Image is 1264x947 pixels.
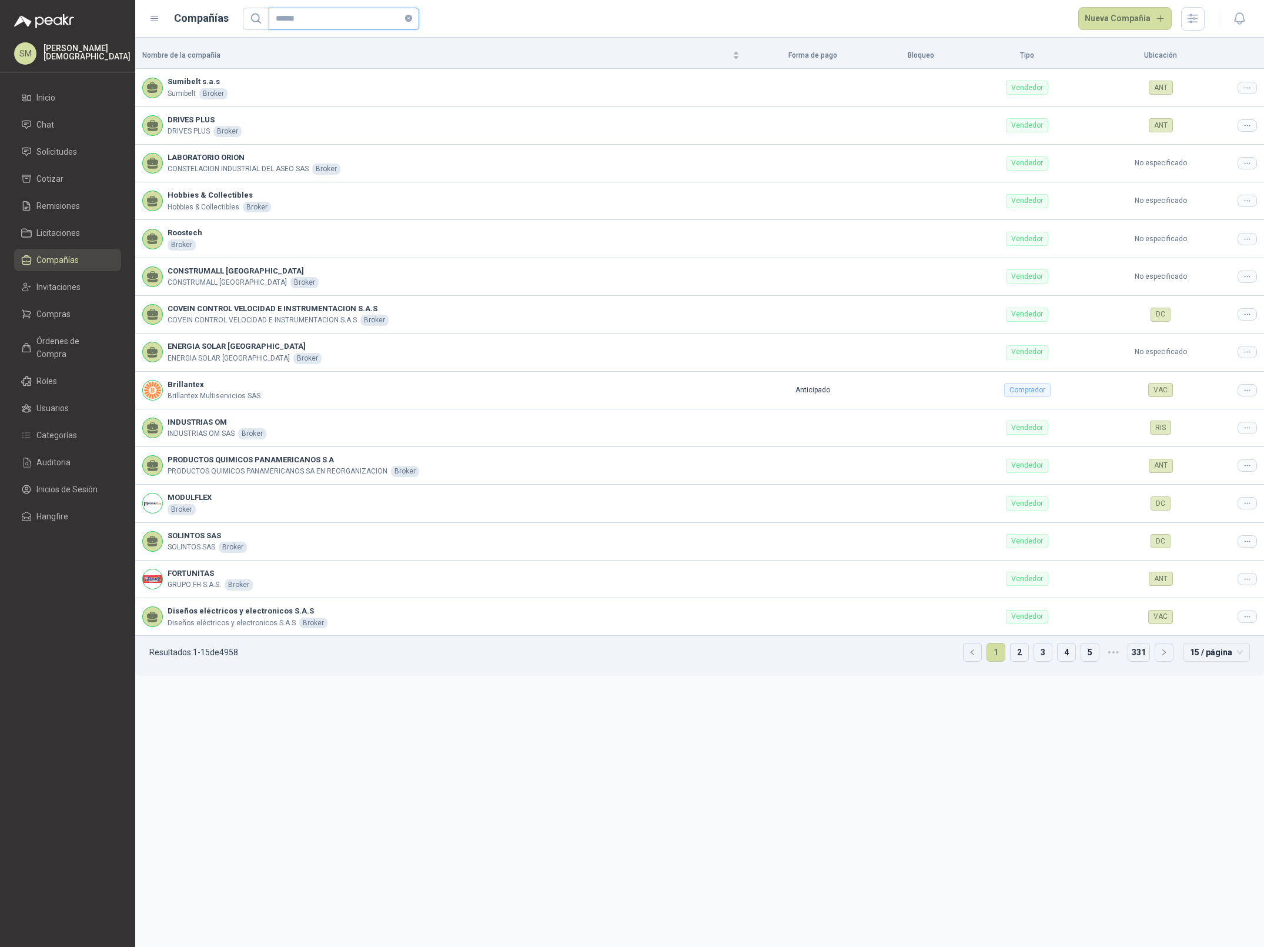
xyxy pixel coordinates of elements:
[969,649,976,656] span: left
[1151,308,1171,322] div: DC
[168,239,196,251] div: Broker
[1010,643,1029,662] li: 2
[1078,7,1172,31] a: Nueva Compañía
[312,164,340,175] div: Broker
[143,569,162,589] img: Company Logo
[1155,643,1173,661] button: right
[14,14,74,28] img: Logo peakr
[174,10,229,26] h1: Compañías
[1006,421,1048,435] div: Vendedor
[293,353,322,364] div: Broker
[168,341,322,352] b: ENERGIA SOLAR [GEOGRAPHIC_DATA]
[14,370,121,392] a: Roles
[360,315,389,326] div: Broker
[168,277,287,288] p: CONSTRUMALL [GEOGRAPHIC_DATA]
[1183,643,1250,662] div: tamaño de página
[14,505,121,528] a: Hangfire
[1190,643,1243,661] span: 15 / página
[36,510,68,523] span: Hangfire
[1006,345,1048,359] div: Vendedor
[168,542,215,553] p: SOLINTOS SAS
[963,643,982,662] li: Página anterior
[1081,643,1099,661] a: 5
[14,330,121,365] a: Órdenes de Compra
[391,466,419,477] div: Broker
[225,579,253,591] div: Broker
[1006,534,1048,548] div: Vendedor
[1149,459,1173,473] div: ANT
[1006,194,1048,208] div: Vendedor
[1098,271,1223,282] p: No especificado
[199,88,228,99] div: Broker
[1057,643,1076,662] li: 4
[754,385,872,396] p: Anticipado
[1098,195,1223,206] p: No especificado
[1034,643,1052,662] li: 3
[36,483,98,496] span: Inicios de Sesión
[168,568,253,579] b: FORTUNITAS
[299,618,327,629] div: Broker
[168,492,212,503] b: MODULFLEX
[168,379,260,391] b: Brillantex
[143,381,162,400] img: Company Logo
[36,199,80,212] span: Remisiones
[243,202,271,213] div: Broker
[1128,643,1150,662] li: 331
[1081,643,1099,662] li: 5
[168,126,210,137] p: DRIVES PLUS
[14,86,121,109] a: Inicio
[168,579,221,591] p: GRUPO FH S.A.S.
[168,416,266,428] b: INDUSTRIAS OM
[1155,643,1173,662] li: Página siguiente
[1098,346,1223,358] p: No especificado
[36,429,77,442] span: Categorías
[142,50,730,61] span: Nombre de la compañía
[44,44,131,61] p: [PERSON_NAME] [DEMOGRAPHIC_DATA]
[36,281,81,294] span: Invitaciones
[36,375,57,388] span: Roles
[14,303,121,325] a: Compras
[168,76,228,88] b: Sumibelt s.a.s
[36,226,80,239] span: Licitaciones
[14,451,121,473] a: Auditoria
[168,227,202,239] b: Roostech
[168,353,290,364] p: ENERGIA SOLAR [GEOGRAPHIC_DATA]
[1149,572,1173,586] div: ANT
[168,618,296,629] p: Diseños eléctricos y electronicos S.A.S
[747,42,879,69] th: Forma de pago
[987,643,1005,661] a: 1
[36,456,71,469] span: Auditoria
[238,428,266,439] div: Broker
[168,114,242,126] b: DRIVES PLUS
[1151,496,1171,511] div: DC
[36,118,54,131] span: Chat
[168,164,309,175] p: CONSTELACION INDUSTRIAL DEL ASEO SAS
[964,42,1091,69] th: Tipo
[1006,572,1048,586] div: Vendedor
[168,202,239,213] p: Hobbies & Collectibles
[168,189,271,201] b: Hobbies & Collectibles
[36,172,63,185] span: Cotizar
[1006,118,1048,132] div: Vendedor
[168,466,387,477] p: PRODUCTOS QUIMICOS PANAMERICANOS SA EN REORGANIZACION
[1098,234,1223,245] p: No especificado
[1004,383,1051,397] div: Comprador
[36,91,55,104] span: Inicio
[135,42,747,69] th: Nombre de la compañía
[405,13,412,24] span: close-circle
[1161,649,1168,656] span: right
[14,276,121,298] a: Invitaciones
[36,335,110,361] span: Órdenes de Compra
[1006,232,1048,246] div: Vendedor
[168,315,357,326] p: COVEIN CONTROL VELOCIDAD E INSTRUMENTACION S.A.S
[14,249,121,271] a: Compañías
[1098,158,1223,169] p: No especificado
[213,126,242,137] div: Broker
[168,504,196,515] div: Broker
[1149,118,1173,132] div: ANT
[14,42,36,65] div: SM
[1006,308,1048,322] div: Vendedor
[405,15,412,22] span: close-circle
[1058,643,1075,661] a: 4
